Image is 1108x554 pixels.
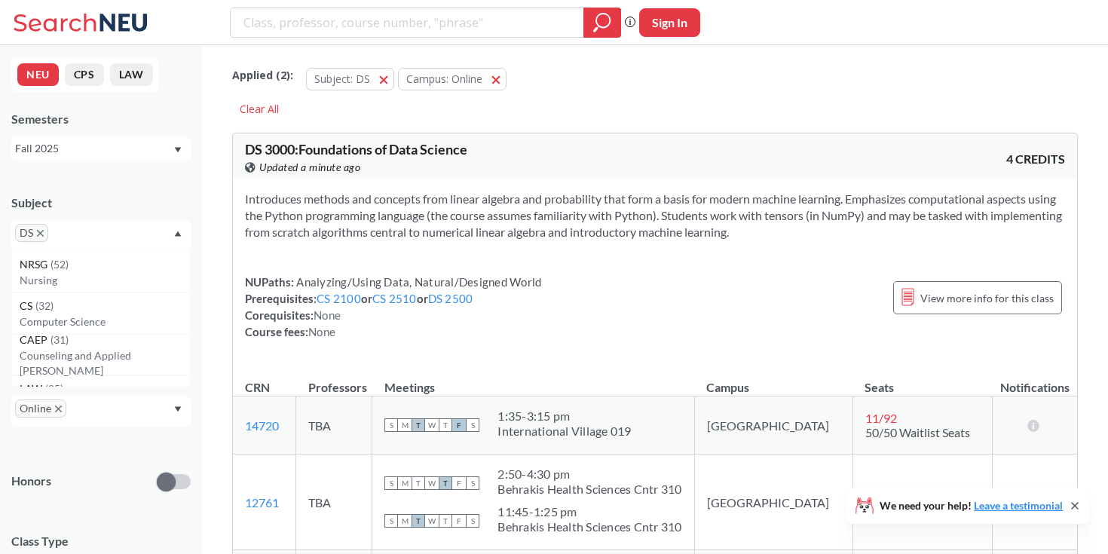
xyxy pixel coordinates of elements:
span: M [398,514,412,528]
span: T [439,514,452,528]
span: S [384,418,398,432]
span: CS [20,298,35,314]
button: Campus: Online [398,68,507,90]
div: magnifying glass [583,8,621,38]
p: Nursing [20,273,190,288]
span: F [452,476,466,490]
span: OnlineX to remove pill [15,399,66,418]
button: Sign In [639,8,700,37]
p: Honors [11,473,51,490]
div: Behrakis Health Sciences Cntr 310 [497,482,681,497]
div: Subject [11,194,191,211]
button: Subject: DS [306,68,394,90]
span: Subject: DS [314,72,370,86]
span: NRSG [20,256,51,273]
div: Clear All [232,98,286,121]
span: 4 CREDITS [1006,151,1065,167]
span: Updated a minute ago [259,159,360,176]
svg: magnifying glass [593,12,611,33]
th: Campus [694,364,852,396]
span: ( 25 ) [45,382,63,395]
div: 11:45 - 1:25 pm [497,504,681,519]
svg: Dropdown arrow [174,406,182,412]
td: [GEOGRAPHIC_DATA] [694,396,852,455]
svg: X to remove pill [55,406,62,412]
span: None [308,325,335,338]
input: Class, professor, course number, "phrase" [242,10,573,35]
span: Class Type [11,533,191,549]
div: 1:35 - 3:15 pm [497,409,631,424]
span: S [384,476,398,490]
th: Professors [296,364,372,396]
div: NUPaths: Prerequisites: or or Corequisites: Course fees: [245,274,541,340]
span: T [412,514,425,528]
span: S [466,418,479,432]
svg: Dropdown arrow [174,147,182,153]
p: Counseling and Applied [PERSON_NAME] [20,348,190,378]
span: T [439,418,452,432]
span: We need your help! [880,500,1063,511]
span: 50/50 Waitlist Seats [865,425,970,439]
span: Analyzing/Using Data, Natural/Designed World [294,275,541,289]
span: View more info for this class [920,289,1054,308]
div: DSX to remove pillDropdown arrowNRSG(52)NursingCS(32)Computer ScienceCAEP(31)Counseling and Appli... [11,220,191,251]
th: Notifications [993,364,1077,396]
span: M [398,418,412,432]
span: ( 52 ) [51,258,69,271]
button: LAW [110,63,153,86]
span: DSX to remove pill [15,224,48,242]
div: Semesters [11,111,191,127]
div: Fall 2025 [15,140,173,157]
td: [GEOGRAPHIC_DATA] [694,455,852,550]
th: Meetings [372,364,694,396]
span: S [384,514,398,528]
a: DS 2500 [428,292,473,305]
button: NEU [17,63,59,86]
div: International Village 019 [497,424,631,439]
a: 12761 [245,495,279,510]
span: Campus: Online [406,72,482,86]
button: CPS [65,63,104,86]
div: Behrakis Health Sciences Cntr 310 [497,519,681,534]
td: TBA [296,455,372,550]
p: Computer Science [20,314,190,329]
span: DS 3000 : Foundations of Data Science [245,141,467,158]
span: 11 / 92 [865,411,897,425]
span: W [425,514,439,528]
span: T [439,476,452,490]
span: None [314,308,341,322]
th: Seats [852,364,992,396]
span: W [425,476,439,490]
section: Introduces methods and concepts from linear algebra and probability that form a basis for modern ... [245,191,1065,240]
span: T [412,476,425,490]
span: CAEP [20,332,51,348]
svg: X to remove pill [37,230,44,237]
div: CRN [245,379,270,396]
span: ( 32 ) [35,299,54,312]
span: S [466,514,479,528]
span: LAW [20,381,45,397]
td: TBA [296,396,372,455]
span: F [452,418,466,432]
a: CS 2100 [317,292,361,305]
a: 14720 [245,418,279,433]
span: Applied ( 2 ): [232,67,293,84]
div: Fall 2025Dropdown arrow [11,136,191,161]
span: S [466,476,479,490]
a: Leave a testimonial [974,499,1063,512]
a: CS 2510 [372,292,417,305]
div: 2:50 - 4:30 pm [497,467,681,482]
span: M [398,476,412,490]
span: ( 31 ) [51,333,69,346]
svg: Dropdown arrow [174,231,182,237]
span: W [425,418,439,432]
div: OnlineX to remove pillDropdown arrow [11,396,191,427]
span: T [412,418,425,432]
span: F [452,514,466,528]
